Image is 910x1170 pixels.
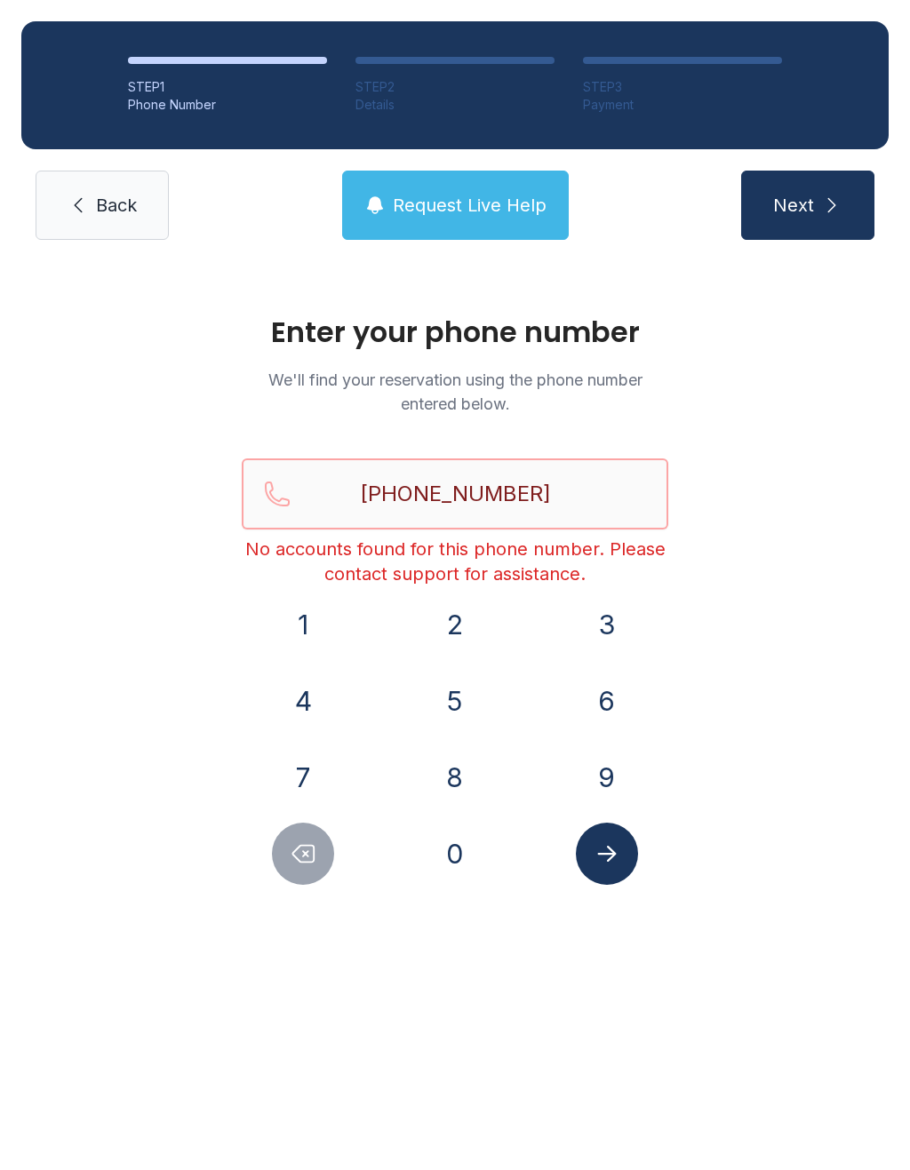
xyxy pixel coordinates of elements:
[272,593,334,656] button: 1
[128,78,327,96] div: STEP 1
[355,96,555,114] div: Details
[272,746,334,808] button: 7
[576,746,638,808] button: 9
[583,78,782,96] div: STEP 3
[576,593,638,656] button: 3
[272,670,334,732] button: 4
[355,78,555,96] div: STEP 2
[242,368,668,416] p: We'll find your reservation using the phone number entered below.
[242,537,668,586] div: No accounts found for this phone number. Please contact support for assistance.
[242,458,668,529] input: Reservation phone number
[424,746,486,808] button: 8
[773,193,814,218] span: Next
[424,823,486,885] button: 0
[424,670,486,732] button: 5
[272,823,334,885] button: Delete number
[128,96,327,114] div: Phone Number
[424,593,486,656] button: 2
[393,193,547,218] span: Request Live Help
[583,96,782,114] div: Payment
[576,670,638,732] button: 6
[576,823,638,885] button: Submit lookup form
[96,193,137,218] span: Back
[242,318,668,346] h1: Enter your phone number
